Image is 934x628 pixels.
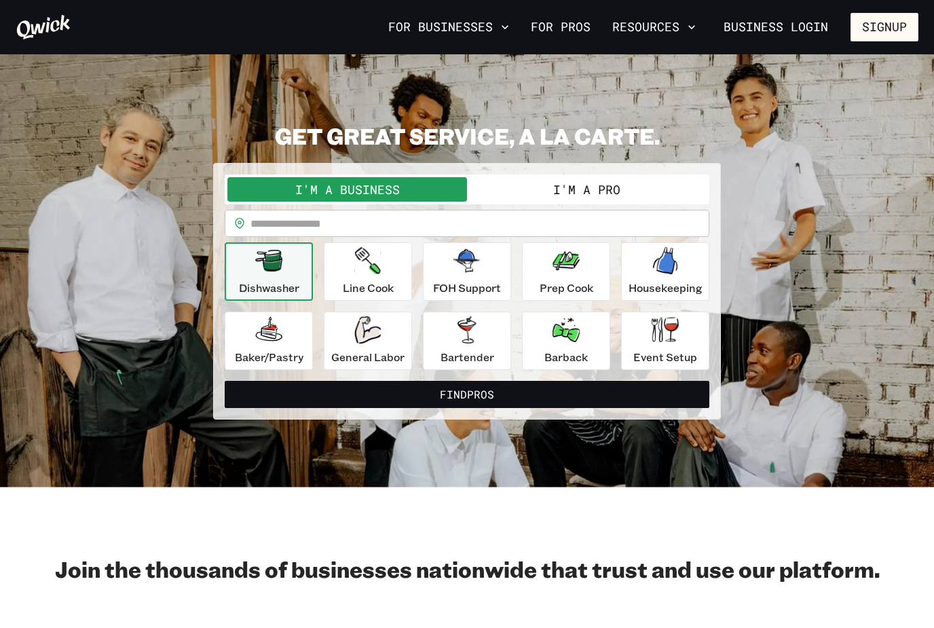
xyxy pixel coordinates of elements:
[331,349,405,365] p: General Labor
[629,280,703,296] p: Housekeeping
[227,177,467,202] button: I'm a Business
[239,280,299,296] p: Dishwasher
[607,16,701,39] button: Resources
[423,312,511,370] button: Bartender
[383,16,515,39] button: For Businesses
[225,242,313,301] button: Dishwasher
[225,381,709,408] button: FindPros
[633,349,697,365] p: Event Setup
[525,16,596,39] a: For Pros
[16,555,918,583] h2: Join the thousands of businesses nationwide that trust and use our platform.
[423,242,511,301] button: FOH Support
[467,177,707,202] button: I'm a Pro
[324,312,412,370] button: General Labor
[522,312,610,370] button: Barback
[540,280,593,296] p: Prep Cook
[225,312,313,370] button: Baker/Pastry
[544,349,588,365] p: Barback
[324,242,412,301] button: Line Cook
[621,312,709,370] button: Event Setup
[522,242,610,301] button: Prep Cook
[441,349,494,365] p: Bartender
[433,280,501,296] p: FOH Support
[343,280,394,296] p: Line Cook
[712,13,840,41] a: Business Login
[851,13,918,41] button: Signup
[621,242,709,301] button: Housekeeping
[213,122,721,149] h2: GET GREAT SERVICE, A LA CARTE.
[235,349,303,365] p: Baker/Pastry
